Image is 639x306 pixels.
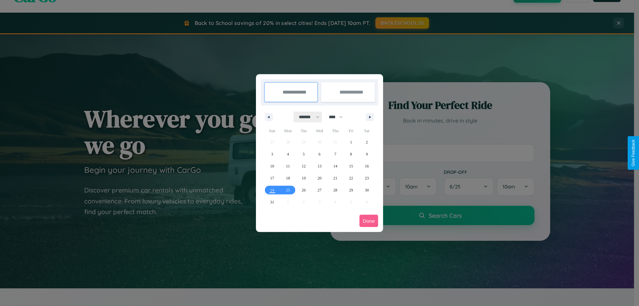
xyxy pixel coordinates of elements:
span: 13 [318,160,321,172]
button: 28 [327,184,343,196]
button: 19 [296,172,312,184]
span: Sun [264,126,280,136]
span: 9 [366,148,368,160]
button: 24 [264,184,280,196]
button: 25 [280,184,296,196]
button: 16 [359,160,375,172]
span: 18 [286,172,290,184]
span: Sat [359,126,375,136]
span: 17 [270,172,274,184]
span: 29 [349,184,353,196]
span: Mon [280,126,296,136]
span: 1 [350,136,352,148]
button: 6 [312,148,327,160]
button: 14 [327,160,343,172]
span: 19 [302,172,306,184]
span: Thu [327,126,343,136]
button: 4 [280,148,296,160]
button: Done [359,215,378,227]
button: 27 [312,184,327,196]
span: 24 [270,184,274,196]
button: 1 [343,136,359,148]
button: 18 [280,172,296,184]
button: 29 [343,184,359,196]
span: 28 [333,184,337,196]
button: 23 [359,172,375,184]
button: 7 [327,148,343,160]
span: 2 [366,136,368,148]
button: 30 [359,184,375,196]
span: 4 [287,148,289,160]
span: Wed [312,126,327,136]
button: 9 [359,148,375,160]
span: 7 [334,148,336,160]
span: 16 [365,160,369,172]
span: 21 [333,172,337,184]
button: 8 [343,148,359,160]
button: 13 [312,160,327,172]
div: Give Feedback [631,140,636,166]
span: 15 [349,160,353,172]
button: 12 [296,160,312,172]
span: 5 [303,148,305,160]
button: 17 [264,172,280,184]
button: 20 [312,172,327,184]
button: 3 [264,148,280,160]
span: 10 [270,160,274,172]
span: 12 [302,160,306,172]
span: 31 [270,196,274,208]
span: Tue [296,126,312,136]
span: 20 [318,172,321,184]
span: 22 [349,172,353,184]
span: Fri [343,126,359,136]
button: 26 [296,184,312,196]
span: 8 [350,148,352,160]
button: 2 [359,136,375,148]
span: 3 [271,148,273,160]
span: 11 [286,160,290,172]
span: 25 [286,184,290,196]
button: 5 [296,148,312,160]
button: 10 [264,160,280,172]
span: 27 [318,184,321,196]
span: 14 [333,160,337,172]
span: 26 [302,184,306,196]
button: 21 [327,172,343,184]
button: 22 [343,172,359,184]
span: 30 [365,184,369,196]
span: 6 [319,148,320,160]
button: 31 [264,196,280,208]
button: 15 [343,160,359,172]
button: 11 [280,160,296,172]
span: 23 [365,172,369,184]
